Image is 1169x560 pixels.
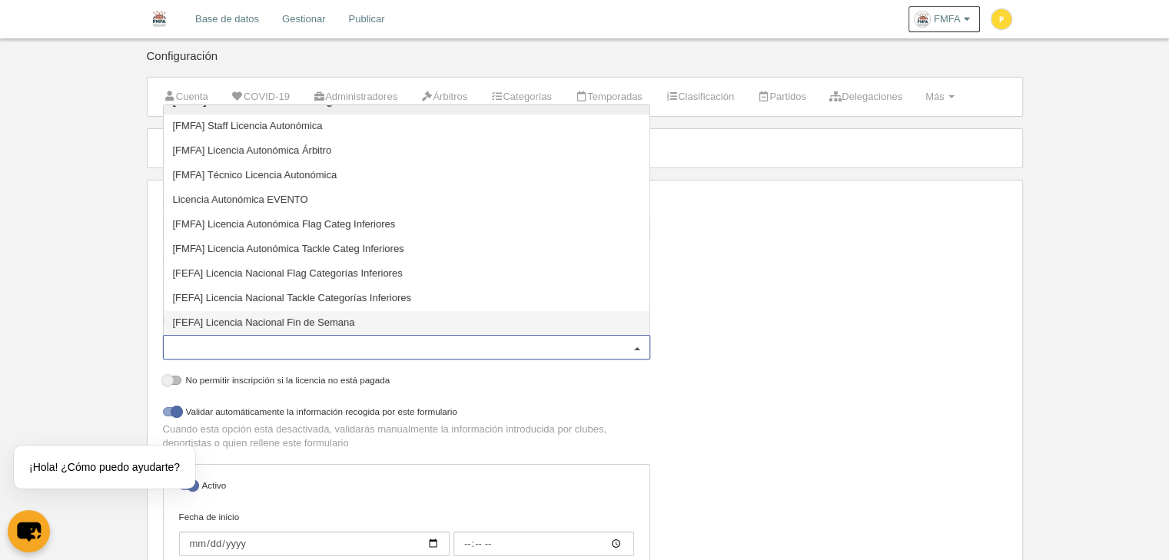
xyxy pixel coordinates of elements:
span: [FMFA] Licencia Autonómica Flag Senior [173,95,367,107]
a: Más [917,85,963,108]
label: Activo [179,479,634,496]
span: [FEFA] Licencia Nacional Tackle Categorías Inferiores [173,292,411,303]
a: Árbitros [412,85,476,108]
span: [FEFA] Licencia Nacional Flag Categorías Inferiores [173,267,403,279]
span: [FMFA] Licencia Autonómica Tackle Categ Inferiores [173,243,404,254]
span: [FEFA] Licencia Nacional Fin de Semana [173,316,355,328]
a: Categorías [482,85,560,108]
a: Administradores [304,85,406,108]
span: [FMFA] Técnico Licencia Autonómica [173,169,337,181]
p: Cuando esta opción está desactivada, validarás manualmente la información introducida por clubes,... [163,422,650,450]
a: Delegaciones [821,85,911,108]
span: FMFA [934,12,961,27]
label: Validar automáticamente la información recogida por este formulario [163,405,650,422]
img: OaSyhHG2e8IO.30x30.jpg [915,12,930,27]
a: COVID-19 [223,85,298,108]
button: chat-button [8,510,50,552]
span: [FMFA] Licencia Autonómica Flag Categ Inferiores [173,218,396,230]
a: Partidos [749,85,815,108]
a: Clasificación [657,85,742,108]
input: Fecha de inicio [453,532,634,556]
span: Más [925,91,945,102]
div: Configuración [147,50,1023,77]
span: [FMFA] Staff Licencia Autonómica [173,120,323,131]
span: Licencia Autonómica EVENTO [173,194,308,205]
span: [FMFA] Licencia Autonómica Árbitro [173,144,332,156]
label: No permitir inscripción si la licencia no está pagada [163,373,650,391]
a: Temporadas [566,85,651,108]
a: Formularios [155,137,237,160]
div: ¡Hola! ¿Cómo puedo ayudarte? [14,446,195,489]
a: Cuenta [155,85,217,108]
a: FMFA [908,6,980,32]
img: c2l6ZT0zMHgzMCZmcz05JnRleHQ9UCZiZz1mZGQ4MzU%3D.png [991,9,1011,29]
label: Fecha de inicio [179,510,634,556]
input: Fecha de inicio [179,532,450,556]
img: FMFA [147,9,171,28]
